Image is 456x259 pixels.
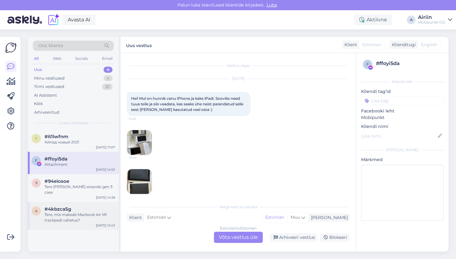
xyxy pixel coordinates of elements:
[129,155,152,160] span: 14:52
[126,41,152,49] label: Uus vestlus
[38,42,63,49] span: Otsi kliente
[62,15,96,25] a: Avasta AI
[361,156,444,163] p: Märkmed
[35,181,37,185] span: 9
[74,55,89,63] div: Socials
[361,147,444,153] div: [PERSON_NAME]
[127,130,152,155] img: Attachment
[270,233,317,242] div: Arhiveeri vestlus
[127,214,142,221] div: Klient
[127,76,350,81] div: [DATE]
[96,145,115,150] div: [DATE] 17:07
[220,226,257,231] div: Estonian to Estonian
[36,136,37,141] span: i
[45,206,71,212] span: #4kbzca5g
[96,167,115,172] div: [DATE] 14:53
[47,13,60,26] img: explore-ai
[34,84,64,90] div: Tiimi vestlused
[309,214,348,221] div: [PERSON_NAME]
[131,96,244,112] span: Hei! Mul on hunnik vanu iPhone ja kaks iPadi. Sooviks need tuua teile ja siis vaadata, kas saaks ...
[418,20,445,25] div: Mobipunkt OÜ
[421,42,437,48] span: English
[376,60,442,67] div: # ffoyi5da
[45,162,115,167] div: Attachment
[45,139,115,145] div: Айпад новый 2021
[361,114,444,121] p: Mobipunkt
[262,213,287,222] div: Estonian
[34,67,42,73] div: Uus
[35,209,37,213] span: 4
[214,232,263,243] div: Võta vestlus üle
[35,158,37,163] span: f
[34,92,57,99] div: AI Assistent
[362,42,381,48] span: Estonian
[127,204,350,210] div: Valige keel ja vastake
[96,223,115,228] div: [DATE] 12:43
[366,62,369,67] span: f
[418,15,452,25] a: AiriinMobipunkt OÜ
[34,109,59,116] div: Arhiveeritud
[104,75,113,81] div: 4
[361,88,444,95] p: Kliendi tag'id
[102,84,113,90] div: 32
[96,195,115,200] div: [DATE] 14:38
[361,108,444,114] p: Facebooki leht
[33,55,40,63] div: All
[265,2,279,8] span: Luba
[361,133,437,139] input: Lisa nimi
[354,14,392,25] div: Aktiivne
[127,169,152,194] img: Attachment
[101,55,114,63] div: Email
[5,42,17,54] img: Askly Logo
[361,123,444,130] p: Kliendi nimi
[52,55,62,63] div: Web
[45,156,67,162] span: #ffoyi5da
[361,79,444,85] div: Kliendi info
[342,42,357,48] div: Klient
[418,15,445,20] div: Airiin
[34,101,43,107] div: Kõik
[45,178,69,184] span: #94eiosoe
[127,63,350,68] div: Vestlus algas
[45,134,68,139] span: #it1lwfnm
[34,75,65,81] div: Minu vestlused
[104,67,113,73] div: 4
[59,120,88,126] span: Uued vestlused
[291,214,300,220] span: Muu
[45,184,115,195] div: Tere [PERSON_NAME] airpodsi gen 3 case
[390,42,416,48] div: Klienditugi
[129,194,152,199] span: 14:53
[407,15,416,24] div: A
[361,96,444,105] input: Lisa tag
[320,233,350,242] div: Blokeeri
[129,116,152,121] span: 14:52
[147,214,166,221] span: Estonian
[45,212,115,223] div: Tere, mis maksab Macbook Air M1 trackpadi vahetus?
